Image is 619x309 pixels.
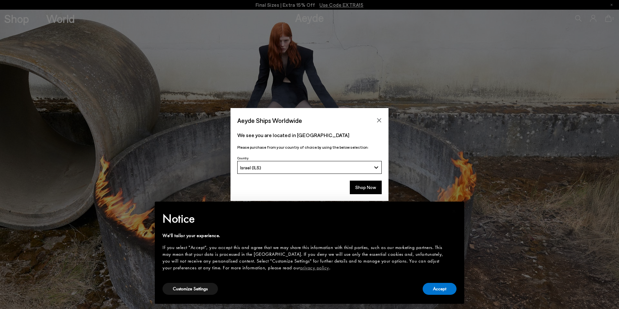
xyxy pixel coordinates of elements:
[446,204,462,219] button: Close this notice
[237,144,382,150] p: Please purchase from your country of choice by using the below selection:
[162,244,446,271] div: If you select "Accept", you accept this and agree that we may share this information with third p...
[237,131,382,139] p: We see you are located in [GEOGRAPHIC_DATA]
[162,232,446,239] div: We'll tailor your experience.
[374,115,384,125] button: Close
[350,181,382,194] button: Shop Now
[300,264,329,271] a: privacy policy
[162,210,446,227] h2: Notice
[162,283,218,295] button: Customize Settings
[240,165,261,170] span: Israel (ILS)
[452,206,456,216] span: ×
[237,156,249,160] span: Country
[237,115,302,126] span: Aeyde Ships Worldwide
[423,283,457,295] button: Accept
